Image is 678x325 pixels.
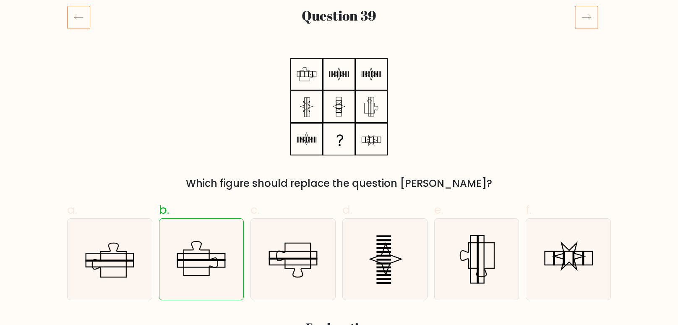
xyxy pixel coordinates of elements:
[159,202,169,218] span: b.
[113,8,565,24] h2: Question 39
[250,202,260,218] span: c.
[72,176,606,191] div: Which figure should replace the question [PERSON_NAME]?
[434,202,443,218] span: e.
[67,202,77,218] span: a.
[342,202,352,218] span: d.
[526,202,532,218] span: f.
